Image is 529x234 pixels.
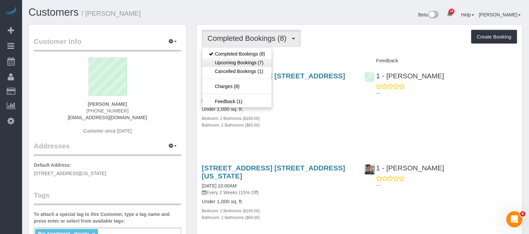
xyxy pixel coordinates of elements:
[202,67,272,76] a: Cancelled Bookings (1)
[418,12,439,17] a: Beta
[34,162,71,168] label: Default Address:
[83,128,131,134] span: Customer since [DATE]
[202,123,260,128] small: Bathroom: 2 Bathrooms ($60.00)
[479,12,521,17] a: [PERSON_NAME]
[202,183,237,188] a: [DATE] 10:00AM
[202,97,354,104] p: Every 2 Weeks (15% Off)
[376,90,517,96] p: ---
[28,6,79,18] a: Customers
[449,9,454,14] span: 25
[202,82,272,91] a: Charges (8)
[202,209,260,213] small: Bedroom: 2 Bedrooms ($160.00)
[202,30,301,47] button: Completed Bookings (8)
[202,50,272,58] a: Completed Bookings (8)
[202,72,345,87] a: [STREET_ADDRESS] [STREET_ADDRESS][US_STATE]
[506,211,522,227] iframe: Intercom live chat
[34,171,106,176] span: [STREET_ADDRESS][US_STATE]
[68,115,147,120] a: [EMAIL_ADDRESS][DOMAIN_NAME]
[202,97,272,106] a: Feedback (1)
[34,211,181,224] label: To attach a special tag to this Customer, type a tag name and press enter or select from availabl...
[34,190,181,205] legend: Tags
[376,182,517,188] p: ---
[202,58,272,67] a: Upcoming Bookings (7)
[86,108,128,113] hm-ph: [PHONE_NUMBER]
[443,7,456,21] a: 25
[202,116,260,121] small: Bedroom: 2 Bedrooms ($160.00)
[365,164,375,174] img: 1 - Marlenyn Robles
[34,36,181,52] legend: Customer Info
[520,211,525,217] span: 6
[202,58,354,64] h4: Service
[207,34,290,43] span: Completed Bookings (8)
[202,189,354,196] p: Every 2 Weeks (15% Off)
[364,164,444,172] a: 1 - [PERSON_NAME]
[364,72,444,80] a: 1 - [PERSON_NAME]
[202,106,354,112] h4: Under 1,000 sq. ft.
[202,199,354,205] h4: Under 1,000 sq. ft.
[461,12,474,17] a: Help
[4,7,17,16] img: Automaid Logo
[202,164,345,179] a: [STREET_ADDRESS] [STREET_ADDRESS][US_STATE]
[364,58,517,64] h4: Feedback
[428,11,439,19] img: New interface
[202,215,260,220] small: Bathroom: 2 Bathrooms ($60.00)
[88,101,127,107] strong: [PERSON_NAME]
[471,30,517,44] button: Create Booking
[82,10,141,17] small: / [PERSON_NAME]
